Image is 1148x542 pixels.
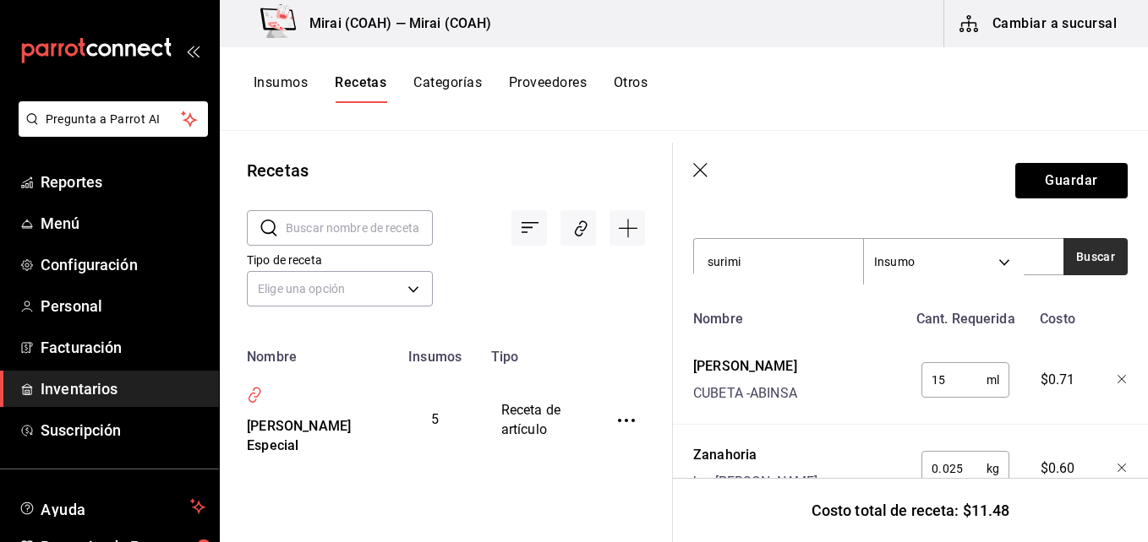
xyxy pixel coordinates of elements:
[46,111,182,128] span: Pregunta a Parrot AI
[1041,458,1075,479] span: $0.60
[431,411,439,427] span: 5
[921,452,987,485] input: 0
[240,410,369,456] div: [PERSON_NAME] Especial
[1041,370,1075,390] span: $0.71
[921,362,1009,398] div: ml
[509,74,587,103] button: Proveedores
[921,363,987,397] input: 0
[41,171,205,193] span: Reportes
[41,419,205,442] span: Suscripción
[254,74,648,103] div: navigation tabs
[335,74,386,103] button: Recetas
[413,74,482,103] button: Categorías
[220,339,390,365] th: Nombre
[41,212,205,235] span: Menú
[1015,163,1128,198] button: Guardar
[481,339,588,365] th: Tipo
[286,211,433,245] input: Buscar nombre de receta
[560,210,596,246] div: Asociar recetas
[390,339,481,365] th: Insumos
[614,74,648,103] button: Otros
[247,254,433,266] label: Tipo de receta
[19,101,208,137] button: Pregunta a Parrot AI
[296,14,492,34] h3: Mirai (COAH) — Mirai (COAH)
[1063,238,1128,275] button: Buscar
[247,158,309,183] div: Recetas
[41,253,205,276] span: Configuración
[693,356,797,377] div: [PERSON_NAME]
[694,244,863,279] input: Buscar insumo
[41,295,205,317] span: Personal
[247,271,433,306] div: Elige una opción
[254,74,308,103] button: Insumos
[12,122,208,140] a: Pregunta a Parrot AI
[220,339,672,476] table: inventoriesTable
[693,445,817,465] div: Zanahoria
[693,383,797,404] div: CUBETA - ABINSA
[1018,302,1091,329] div: Costo
[481,365,588,476] td: Receta de artículo
[673,478,1148,542] div: Costo total de receta: $11.48
[907,302,1018,329] div: Cant. Requerida
[511,210,547,246] div: Ordenar por
[864,239,1024,285] div: Insumo
[186,44,200,57] button: open_drawer_menu
[41,336,205,359] span: Facturación
[41,496,183,517] span: Ayuda
[610,210,645,246] div: Agregar receta
[41,377,205,400] span: Inventarios
[693,472,817,492] div: kg - [PERSON_NAME]
[921,451,1009,486] div: kg
[686,302,907,329] div: Nombre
